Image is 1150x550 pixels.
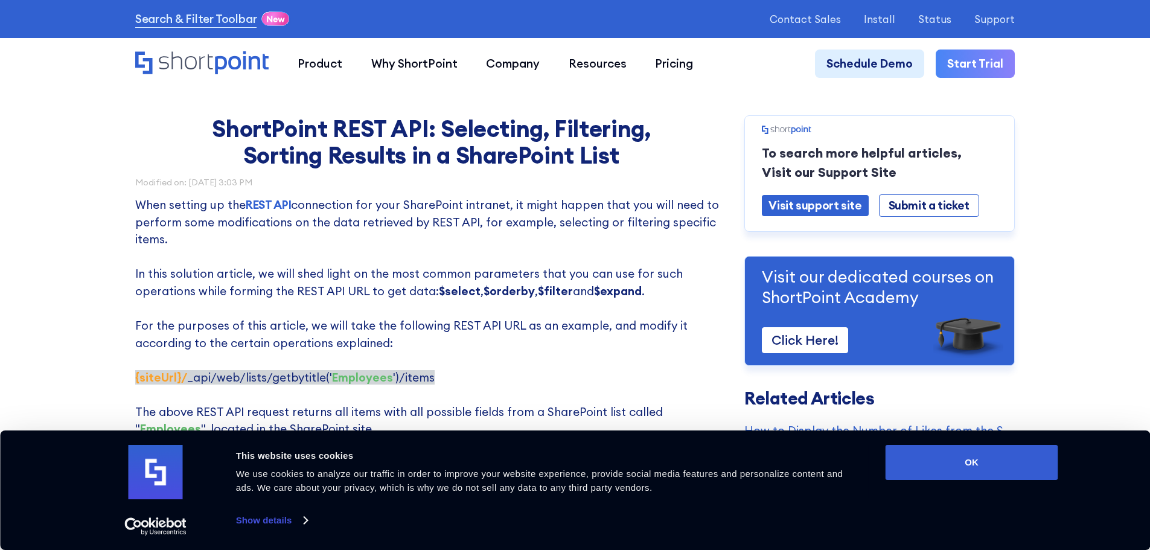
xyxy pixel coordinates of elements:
[744,422,1015,440] a: How to Display the Number of Likes from the SharePoint List Items
[135,178,727,187] div: Modified on: [DATE] 3:03 PM
[236,511,307,529] a: Show details
[762,144,997,182] p: To search more helpful articles, Visit our Support Site
[974,13,1015,25] a: Support
[594,284,642,298] strong: $expand
[103,517,208,536] a: Usercentrics Cookiebot - opens in a new window
[246,197,291,212] a: REST API
[864,13,895,25] a: Install
[886,445,1058,480] button: OK
[135,370,187,385] strong: {siteUrl}/
[554,50,641,78] a: Resources
[135,10,257,28] a: Search & Filter Toolbar
[298,55,342,72] div: Product
[205,115,657,168] h1: ShortPoint REST API: Selecting, Filtering, Sorting Results in a SharePoint List
[236,468,843,493] span: We use cookies to analyze our traffic in order to improve your website experience, provide social...
[641,50,708,78] a: Pricing
[332,370,393,385] strong: Employees
[439,284,481,298] strong: $select
[236,449,858,463] div: This website uses cookies
[471,50,554,78] a: Company
[762,266,997,308] p: Visit our dedicated courses on ShortPoint Academy
[129,445,183,499] img: logo
[933,410,1150,550] iframe: Chat Widget
[135,51,269,76] a: Home
[655,55,693,72] div: Pricing
[569,55,627,72] div: Resources
[762,327,848,353] a: Click Here!
[140,421,201,436] strong: Employees
[815,50,924,78] a: Schedule Demo
[918,13,951,25] a: Status
[371,55,458,72] div: Why ShortPoint
[135,196,727,472] p: When setting up the connection for your SharePoint intranet, it might happen that you will need t...
[538,284,573,298] strong: $filter
[770,13,841,25] a: Contact Sales
[936,50,1015,78] a: Start Trial
[486,55,540,72] div: Company
[484,284,535,298] strong: $orderby
[135,370,435,385] span: ‍ _api/web/lists/getbytitle(' ')/items
[744,390,1015,408] h3: Related Articles
[879,194,979,217] a: Submit a ticket
[283,50,357,78] a: Product
[762,195,868,216] a: Visit support site
[357,50,472,78] a: Why ShortPoint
